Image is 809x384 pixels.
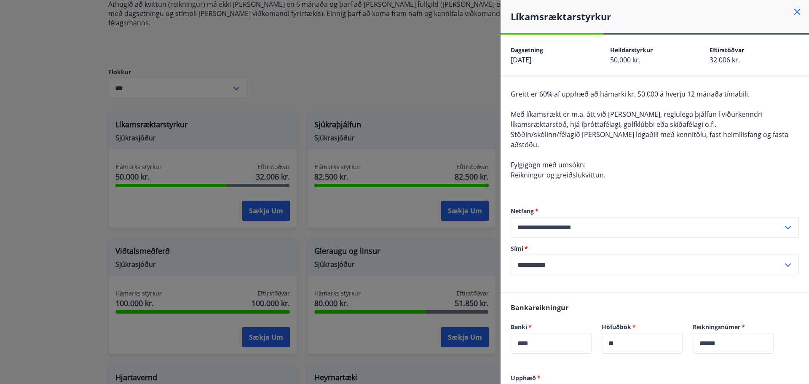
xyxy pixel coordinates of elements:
label: Sími [511,244,799,253]
span: Fylgigögn með umsókn: [511,160,586,169]
span: Bankareikningur [511,303,568,312]
h4: Líkamsræktarstyrkur [511,10,809,23]
label: Netfang [511,207,799,215]
span: 50.000 kr. [610,55,640,64]
span: 32.006 kr. [710,55,740,64]
span: Greitt er 60% af upphæð að hámarki kr. 50.000 á hverju 12 mánaða tímabili. [511,89,750,99]
span: Stöðin/skólinn/félagið [PERSON_NAME] lögaðili með kennitölu, fast heimilisfang og fasta aðstöðu. [511,130,788,149]
span: [DATE] [511,55,531,64]
span: Reikningur og greiðslukvittun. [511,170,605,180]
span: Með líkamsrækt er m.a. átt við [PERSON_NAME], reglulega þjálfun í viðurkenndri líkamsræktarstöð, ... [511,110,763,129]
label: Banki [511,323,592,331]
span: Dagsetning [511,46,543,54]
label: Upphæð [511,374,799,382]
span: Eftirstöðvar [710,46,744,54]
label: Reikningsnúmer [693,323,774,331]
label: Höfuðbók [602,323,683,331]
span: Heildarstyrkur [610,46,653,54]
